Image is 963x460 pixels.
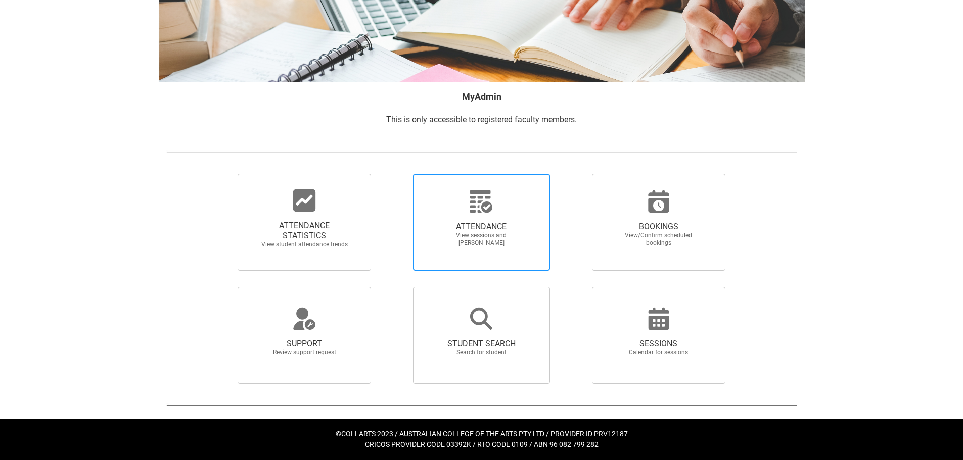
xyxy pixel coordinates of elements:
[166,400,797,411] img: REDU_GREY_LINE
[437,349,526,356] span: Search for student
[166,90,797,104] h2: MyAdmin
[437,339,526,349] span: STUDENT SEARCH
[437,232,526,247] span: View sessions and [PERSON_NAME]
[166,147,797,158] img: REDU_GREY_LINE
[260,241,349,248] span: View student attendance trends
[260,349,349,356] span: Review support request
[614,349,703,356] span: Calendar for sessions
[260,339,349,349] span: SUPPORT
[614,339,703,349] span: SESSIONS
[437,222,526,232] span: ATTENDANCE
[614,222,703,232] span: BOOKINGS
[614,232,703,247] span: View/Confirm scheduled bookings
[386,115,577,124] span: This is only accessible to registered faculty members.
[260,221,349,241] span: ATTENDANCE STATISTICS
